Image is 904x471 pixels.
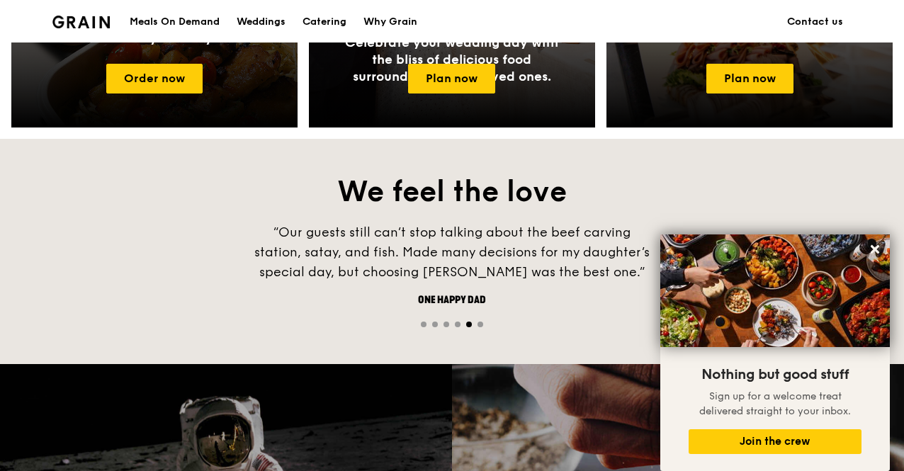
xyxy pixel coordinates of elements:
span: Go to slide 5 [466,322,472,327]
span: Nothing but good stuff [701,366,849,383]
a: Catering [294,1,355,43]
a: Plan now [706,64,793,93]
img: Grain [52,16,110,28]
div: “Our guests still can’t stop talking about the beef carving station, satay, and fish. Made many d... [239,222,665,282]
span: Go to slide 4 [455,322,461,327]
a: Why Grain [355,1,426,43]
img: DSC07876-Edit02-Large.jpeg [660,234,890,347]
a: Order now [106,64,203,93]
span: Go to slide 2 [432,322,438,327]
span: Sign up for a welcome treat delivered straight to your inbox. [699,390,851,417]
div: One happy dad [239,293,665,307]
span: Celebrate your wedding day with the bliss of delicious food surrounded by your loved ones. [345,35,558,84]
div: Meals On Demand [130,1,220,43]
a: Weddings [228,1,294,43]
button: Join the crew [689,429,861,454]
div: Why Grain [363,1,417,43]
div: Catering [303,1,346,43]
span: Go to slide 1 [421,322,426,327]
button: Close [864,238,886,261]
span: Go to slide 6 [478,322,483,327]
a: Contact us [779,1,852,43]
span: Go to slide 3 [443,322,449,327]
a: Plan now [408,64,495,93]
div: Weddings [237,1,286,43]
